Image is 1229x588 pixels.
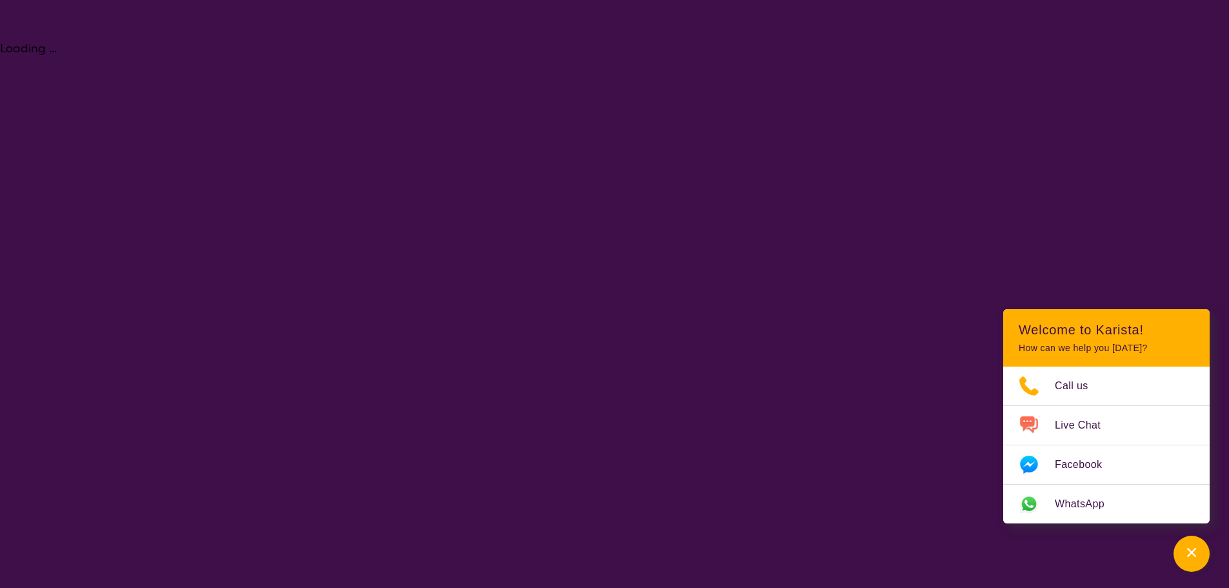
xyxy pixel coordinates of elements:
button: Channel Menu [1174,536,1210,572]
div: Channel Menu [1003,309,1210,523]
h2: Welcome to Karista! [1019,322,1194,338]
span: Live Chat [1055,416,1116,435]
span: Facebook [1055,455,1117,474]
span: WhatsApp [1055,494,1120,514]
a: Web link opens in a new tab. [1003,485,1210,523]
ul: Choose channel [1003,367,1210,523]
span: Call us [1055,376,1104,396]
p: How can we help you [DATE]? [1019,343,1194,354]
